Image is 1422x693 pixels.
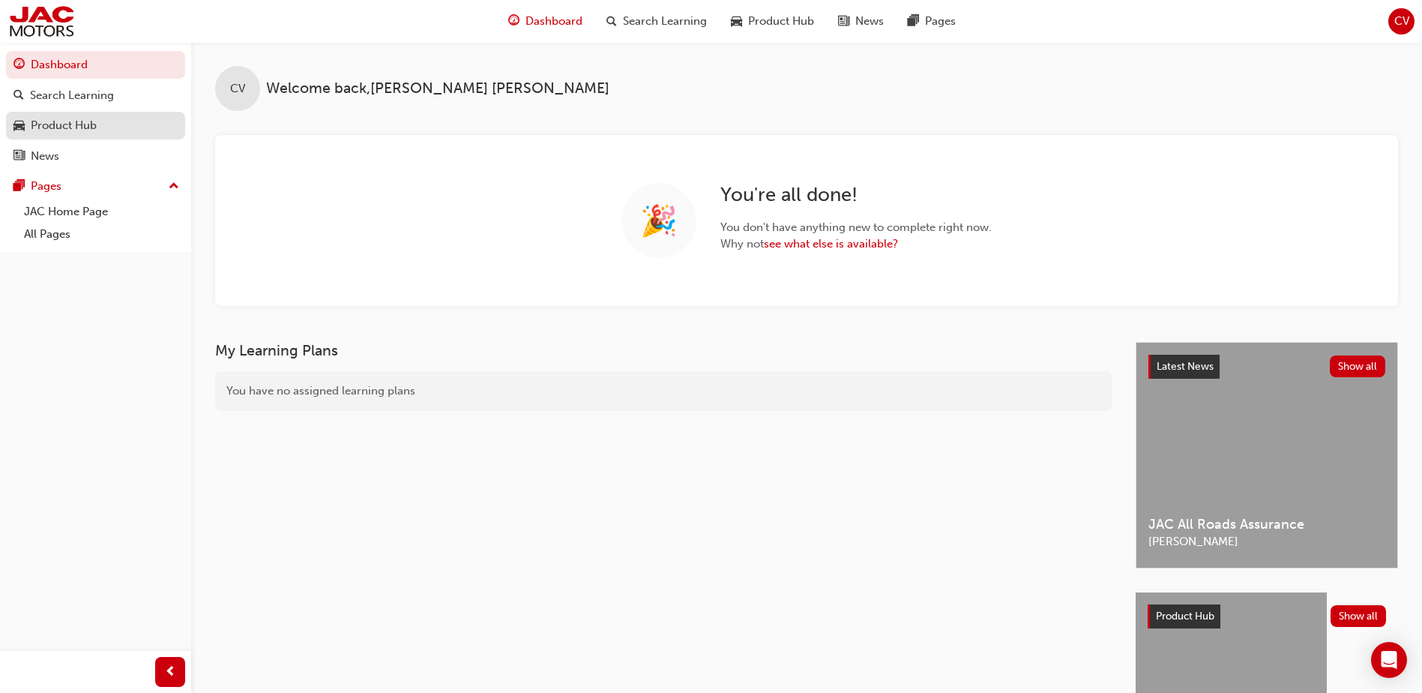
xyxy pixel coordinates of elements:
span: search-icon [13,89,24,103]
span: news-icon [13,150,25,163]
span: Search Learning [623,13,707,30]
img: jac-portal [7,4,76,38]
a: News [6,142,185,170]
a: see what else is available? [764,237,898,250]
a: Product Hub [6,112,185,139]
span: up-icon [169,177,179,196]
div: Search Learning [30,87,114,104]
span: CV [230,80,245,97]
h3: My Learning Plans [215,342,1112,359]
a: pages-iconPages [896,6,968,37]
span: News [855,13,884,30]
a: JAC Home Page [18,200,185,223]
div: You have no assigned learning plans [215,371,1112,411]
a: Dashboard [6,51,185,79]
span: You don ' t have anything new to complete right now. [720,219,992,236]
span: news-icon [838,12,849,31]
a: search-iconSearch Learning [594,6,719,37]
a: Latest NewsShow allJAC All Roads Assurance[PERSON_NAME] [1136,342,1398,568]
span: Pages [925,13,956,30]
span: guage-icon [508,12,519,31]
span: pages-icon [908,12,919,31]
span: Latest News [1157,360,1214,373]
a: guage-iconDashboard [496,6,594,37]
button: Show all [1330,355,1386,377]
div: Pages [31,178,61,195]
a: Product HubShow all [1148,604,1386,628]
span: search-icon [606,12,617,31]
div: Product Hub [31,117,97,134]
span: 🎉 [640,212,678,229]
a: news-iconNews [826,6,896,37]
a: Search Learning [6,82,185,109]
h2: You ' re all done! [720,183,992,207]
div: Open Intercom Messenger [1371,642,1407,678]
span: Dashboard [525,13,582,30]
span: [PERSON_NAME] [1148,533,1385,550]
button: Show all [1331,605,1387,627]
button: DashboardSearch LearningProduct HubNews [6,48,185,172]
div: News [31,148,59,165]
span: Product Hub [748,13,814,30]
span: CV [1394,13,1409,30]
span: Product Hub [1156,610,1214,622]
button: Pages [6,172,185,200]
span: prev-icon [165,663,176,682]
span: JAC All Roads Assurance [1148,516,1385,533]
span: pages-icon [13,180,25,193]
a: Latest NewsShow all [1148,355,1385,379]
span: car-icon [731,12,742,31]
span: guage-icon [13,58,25,72]
span: Why not [720,235,992,253]
button: CV [1388,8,1415,34]
span: car-icon [13,119,25,133]
span: Welcome back , [PERSON_NAME] [PERSON_NAME] [266,80,609,97]
a: car-iconProduct Hub [719,6,826,37]
a: All Pages [18,223,185,246]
